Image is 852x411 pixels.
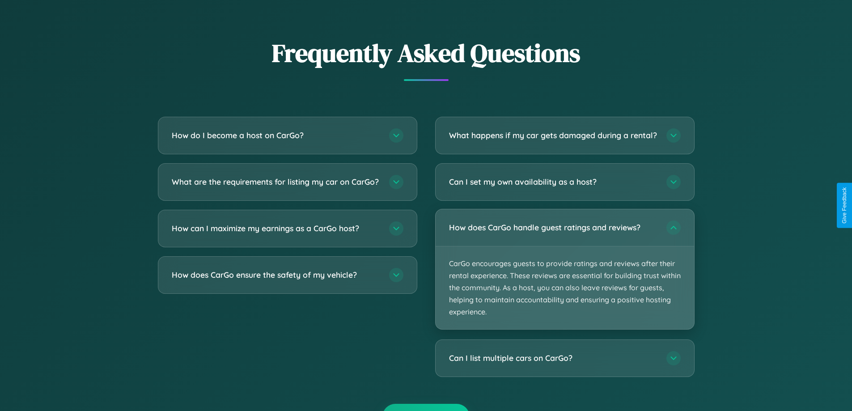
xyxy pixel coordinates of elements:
h3: What are the requirements for listing my car on CarGo? [172,176,380,187]
p: CarGo encourages guests to provide ratings and reviews after their rental experience. These revie... [436,246,694,330]
h3: What happens if my car gets damaged during a rental? [449,130,657,141]
h3: How does CarGo ensure the safety of my vehicle? [172,269,380,280]
h3: Can I set my own availability as a host? [449,176,657,187]
h3: How do I become a host on CarGo? [172,130,380,141]
h3: How does CarGo handle guest ratings and reviews? [449,222,657,233]
h3: How can I maximize my earnings as a CarGo host? [172,223,380,234]
h2: Frequently Asked Questions [158,36,695,70]
h3: Can I list multiple cars on CarGo? [449,353,657,364]
div: Give Feedback [841,187,848,224]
